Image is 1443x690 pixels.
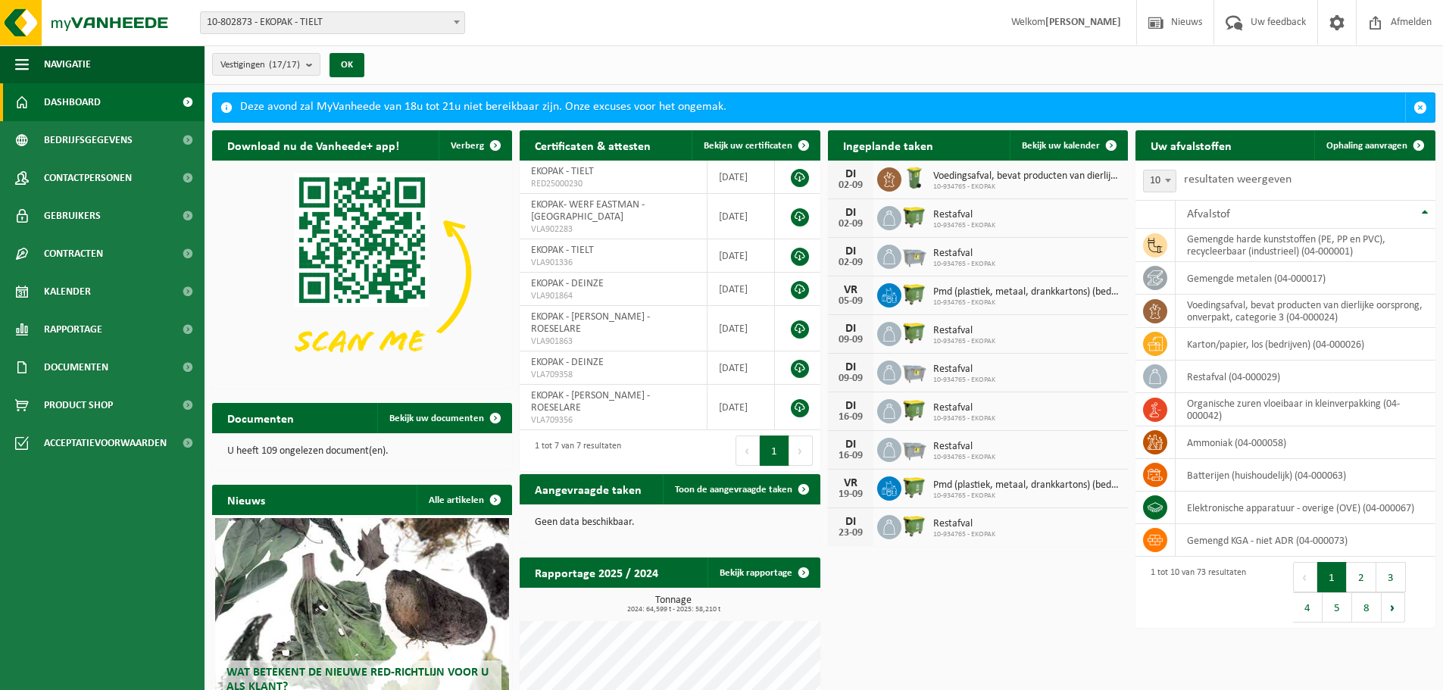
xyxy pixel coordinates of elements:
span: Navigatie [44,45,91,83]
h2: Certificaten & attesten [520,130,666,160]
div: 19-09 [836,489,866,500]
span: Restafval [933,248,995,260]
td: gemengde metalen (04-000017) [1176,262,1435,295]
div: 02-09 [836,219,866,229]
button: OK [330,53,364,77]
button: 2 [1347,562,1376,592]
button: 4 [1293,592,1323,623]
div: 09-09 [836,335,866,345]
div: 1 tot 10 van 73 resultaten [1143,560,1246,624]
span: Verberg [451,141,484,151]
td: organische zuren vloeibaar in kleinverpakking (04-000042) [1176,393,1435,426]
span: Restafval [933,518,995,530]
button: 8 [1352,592,1382,623]
span: Documenten [44,348,108,386]
span: EKOPAK- WERF EASTMAN - [GEOGRAPHIC_DATA] [531,199,645,223]
img: WB-1100-HPE-GN-50 [901,281,927,307]
span: EKOPAK - TIELT [531,166,594,177]
img: WB-1100-HPE-GN-50 [901,204,927,229]
td: voedingsafval, bevat producten van dierlijke oorsprong, onverpakt, categorie 3 (04-000024) [1176,295,1435,328]
td: [DATE] [707,161,775,194]
span: 10-934765 - EKOPAK [933,337,995,346]
div: 1 tot 7 van 7 resultaten [527,434,621,467]
span: Bekijk uw certificaten [704,141,792,151]
a: Bekijk uw certificaten [692,130,819,161]
td: restafval (04-000029) [1176,361,1435,393]
div: DI [836,400,866,412]
span: Product Shop [44,386,113,424]
span: Voedingsafval, bevat producten van dierlijke oorsprong, onverpakt, categorie 3 [933,170,1120,183]
button: Previous [736,436,760,466]
span: VLA901863 [531,336,695,348]
h3: Tonnage [527,595,820,614]
td: elektronische apparatuur - overige (OVE) (04-000067) [1176,492,1435,524]
div: 05-09 [836,296,866,307]
span: 10-934765 - EKOPAK [933,492,1120,501]
a: Alle artikelen [417,485,511,515]
span: Bekijk uw kalender [1022,141,1100,151]
div: Deze avond zal MyVanheede van 18u tot 21u niet bereikbaar zijn. Onze excuses voor het ongemak. [240,93,1405,122]
td: batterijen (huishoudelijk) (04-000063) [1176,459,1435,492]
span: EKOPAK - DEINZE [531,278,604,289]
span: Acceptatievoorwaarden [44,424,167,462]
button: Next [1382,592,1405,623]
img: Download de VHEPlus App [212,161,512,386]
td: [DATE] [707,385,775,430]
span: 10-934765 - EKOPAK [933,260,995,269]
span: EKOPAK - TIELT [531,245,594,256]
div: 16-09 [836,451,866,461]
div: 16-09 [836,412,866,423]
a: Ophaling aanvragen [1314,130,1434,161]
span: Restafval [933,209,995,221]
span: Kalender [44,273,91,311]
span: 2024: 64,599 t - 2025: 58,210 t [527,606,820,614]
button: Verberg [439,130,511,161]
span: Afvalstof [1187,208,1230,220]
img: WB-1100-HPE-GN-50 [901,397,927,423]
a: Bekijk uw kalender [1010,130,1126,161]
span: VLA709358 [531,369,695,381]
span: Gebruikers [44,197,101,235]
img: WB-1100-HPE-GN-50 [901,320,927,345]
div: DI [836,168,866,180]
td: gemengde harde kunststoffen (PE, PP en PVC), recycleerbaar (industrieel) (04-000001) [1176,229,1435,262]
span: VLA901336 [531,257,695,269]
span: 10-934765 - EKOPAK [933,453,995,462]
count: (17/17) [269,60,300,70]
span: Restafval [933,441,995,453]
p: U heeft 109 ongelezen document(en). [227,446,497,457]
span: EKOPAK - [PERSON_NAME] - ROESELARE [531,311,650,335]
span: 10 [1144,170,1176,192]
span: Toon de aangevraagde taken [675,485,792,495]
div: DI [836,245,866,258]
span: 10-934765 - EKOPAK [933,530,995,539]
div: DI [836,439,866,451]
span: Pmd (plastiek, metaal, drankkartons) (bedrijven) [933,479,1120,492]
button: 3 [1376,562,1406,592]
span: Restafval [933,402,995,414]
span: 10-934765 - EKOPAK [933,298,1120,308]
div: 02-09 [836,180,866,191]
span: Bekijk uw documenten [389,414,484,423]
h2: Documenten [212,403,309,432]
h2: Aangevraagde taken [520,474,657,504]
span: RED25000230 [531,178,695,190]
img: WB-2500-GAL-GY-01 [901,242,927,268]
p: Geen data beschikbaar. [535,517,804,528]
button: Next [789,436,813,466]
h2: Uw afvalstoffen [1135,130,1247,160]
span: 10-934765 - EKOPAK [933,376,995,385]
a: Bekijk rapportage [707,557,819,588]
div: DI [836,323,866,335]
span: Contactpersonen [44,159,132,197]
button: 1 [760,436,789,466]
span: EKOPAK - DEINZE [531,357,604,368]
span: 10-934765 - EKOPAK [933,414,995,423]
div: DI [836,361,866,373]
img: WB-1100-HPE-GN-50 [901,474,927,500]
td: gemengd KGA - niet ADR (04-000073) [1176,524,1435,557]
span: Rapportage [44,311,102,348]
span: 10-934765 - EKOPAK [933,221,995,230]
span: Bedrijfsgegevens [44,121,133,159]
span: 10-802873 - EKOPAK - TIELT [201,12,464,33]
